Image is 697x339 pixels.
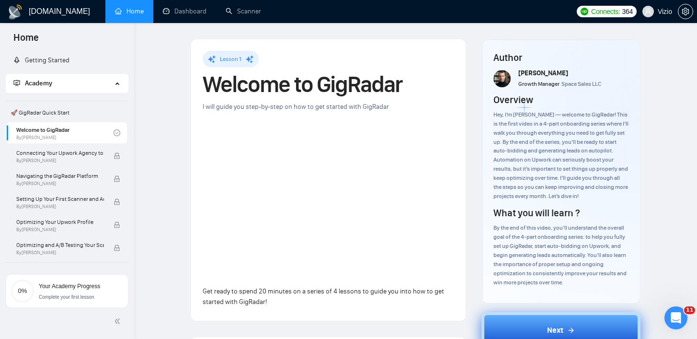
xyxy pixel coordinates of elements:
span: Space Sales LLC [561,81,601,87]
span: Your Academy Progress [39,283,100,290]
span: Growth Manager [518,81,560,87]
img: vlad-t.jpg [493,70,511,87]
span: Connects: [591,6,620,17]
span: By [PERSON_NAME] [16,227,104,233]
span: lock [114,175,120,182]
img: upwork-logo.png [581,8,588,15]
span: Setting Up Your First Scanner and Auto-Bidder [16,194,104,204]
span: lock [114,222,120,228]
span: By [PERSON_NAME] [16,204,104,210]
div: Hey, I’m [PERSON_NAME] — welcome to GigRadar! This is the first video in a 4-part onboarding seri... [493,110,628,200]
span: check-circle [114,129,120,136]
span: Optimizing Your Upwork Profile [16,217,104,227]
a: setting [678,8,693,15]
span: By [PERSON_NAME] [16,158,104,164]
span: Get ready to spend 20 minutes on a series of 4 lessons to guide you into how to get started with ... [203,287,444,306]
span: Lesson 1 [220,56,241,62]
span: Connecting Your Upwork Agency to GigRadar [16,148,104,158]
img: logo [8,4,23,20]
a: Welcome to GigRadarBy[PERSON_NAME] [16,122,114,143]
span: lock [114,245,120,251]
span: Navigating the GigRadar Platform [16,171,104,181]
a: searchScanner [226,7,261,15]
span: user [645,8,651,15]
span: By [PERSON_NAME] [16,181,104,187]
h4: What you will learn ? [493,206,580,220]
a: homeHome [115,7,144,15]
span: lock [114,199,120,205]
span: [PERSON_NAME] [518,69,568,77]
span: Next [547,325,563,336]
button: setting [678,4,693,19]
h4: Author [493,51,628,64]
span: fund-projection-screen [13,80,20,86]
iframe: Intercom live chat [664,306,687,329]
a: rocketGetting Started [13,56,69,64]
span: lock [114,152,120,159]
li: Getting Started [6,51,128,70]
span: double-left [114,316,124,326]
span: Academy [25,79,52,87]
iframe: To enrich screen reader interactions, please activate Accessibility in Grammarly extension settings [203,128,454,269]
span: 364 [622,6,632,17]
span: Complete your first lesson [39,294,94,300]
span: Optimizing and A/B Testing Your Scanner for Better Results [16,240,104,250]
h4: Overview [493,93,533,106]
a: dashboardDashboard [163,7,206,15]
h1: Welcome to GigRadar [203,74,454,95]
span: 🚀 GigRadar Quick Start [7,103,127,122]
span: I will guide you step-by-step on how to get started with GigRadar [203,103,389,111]
span: By [PERSON_NAME] [16,250,104,256]
span: Academy [13,79,52,87]
span: Home [6,31,46,51]
span: 0% [11,288,34,294]
div: By the end of this video, you’ll understand the overall goal of the 4-part onboarding series: to ... [493,223,628,287]
span: 11 [684,306,695,314]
